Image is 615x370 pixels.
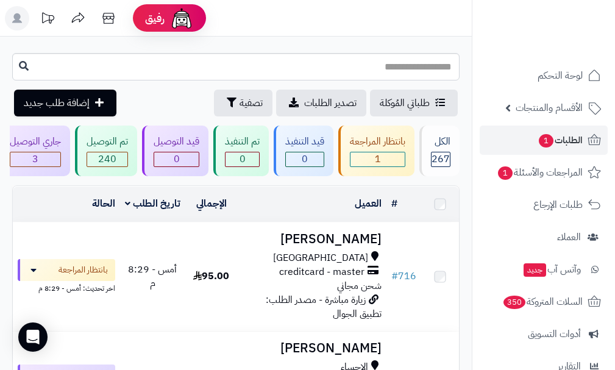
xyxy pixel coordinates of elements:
[417,126,462,176] a: الكل267
[196,196,227,211] a: الإجمالي
[92,196,115,211] a: الحالة
[125,196,180,211] a: تاريخ الطلب
[24,96,90,110] span: إضافة طلب جديد
[87,152,127,166] span: 240
[480,158,608,187] a: المراجعات والأسئلة1
[516,99,583,116] span: الأقسام والمنتجات
[532,16,603,41] img: logo-2.png
[32,6,63,34] a: تحديثات المنصة
[266,293,382,321] span: زيارة مباشرة - مصدر الطلب: تطبيق الجوال
[480,319,608,349] a: أدوات التسويق
[355,196,382,211] a: العميل
[391,269,398,283] span: #
[279,265,364,279] span: creditcard - master
[243,341,382,355] h3: [PERSON_NAME]
[533,196,583,213] span: طلبات الإرجاع
[432,152,450,166] span: 267
[14,90,116,116] a: إضافة طلب جديد
[480,126,608,155] a: الطلبات1
[538,133,554,148] span: 1
[273,251,368,265] span: [GEOGRAPHIC_DATA]
[10,135,61,149] div: جاري التوصيل
[18,281,115,294] div: اخر تحديث: أمس - 8:29 م
[240,96,263,110] span: تصفية
[59,264,108,276] span: بانتظار المراجعة
[350,152,405,166] span: 1
[87,135,128,149] div: تم التوصيل
[243,232,382,246] h3: [PERSON_NAME]
[154,135,199,149] div: قيد التوصيل
[538,67,583,84] span: لوحة التحكم
[380,96,430,110] span: طلباتي المُوكلة
[226,152,259,166] span: 0
[480,222,608,252] a: العملاء
[271,126,336,176] a: قيد التنفيذ 0
[336,126,417,176] a: بانتظار المراجعة 1
[528,326,581,343] span: أدوات التسويق
[480,255,608,284] a: وآتس آبجديد
[538,132,583,149] span: الطلبات
[276,90,366,116] a: تصدير الطلبات
[391,269,416,283] a: #716
[140,126,211,176] a: قيد التوصيل 0
[480,287,608,316] a: السلات المتروكة350
[557,229,581,246] span: العملاء
[497,166,513,180] span: 1
[350,135,405,149] div: بانتظار المراجعة
[480,190,608,219] a: طلبات الإرجاع
[214,90,272,116] button: تصفية
[211,126,271,176] a: تم التنفيذ 0
[128,262,177,291] span: أمس - 8:29 م
[169,6,194,30] img: ai-face.png
[497,164,583,181] span: المراجعات والأسئلة
[225,135,260,149] div: تم التنفيذ
[480,61,608,90] a: لوحة التحكم
[370,90,458,116] a: طلباتي المُوكلة
[502,293,583,310] span: السلات المتروكة
[154,152,199,166] span: 0
[431,135,450,149] div: الكل
[285,135,324,149] div: قيد التنفيذ
[304,96,357,110] span: تصدير الطلبات
[145,11,165,26] span: رفيق
[10,152,60,166] span: 3
[286,152,324,166] span: 0
[337,279,382,293] span: شحن مجاني
[524,263,546,277] span: جديد
[522,261,581,278] span: وآتس آب
[73,126,140,176] a: تم التوصيل 240
[18,322,48,352] div: Open Intercom Messenger
[502,295,526,310] span: 350
[193,269,229,283] span: 95.00
[391,196,397,211] a: #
